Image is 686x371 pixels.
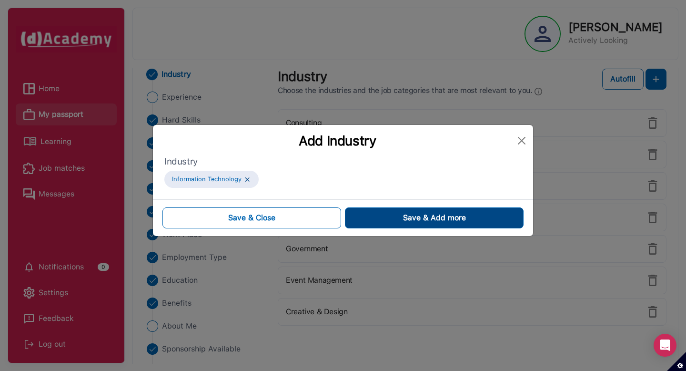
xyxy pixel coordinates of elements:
[162,207,341,228] button: Save & Close
[228,212,275,224] span: Save & Close
[514,133,529,148] button: Close
[403,212,466,224] span: Save & Add more
[243,175,251,184] img: ...
[345,207,524,228] button: Save & Add more
[164,156,522,167] label: Industry
[161,133,514,149] div: Add Industry
[667,352,686,371] button: Set cookie preferences
[654,334,676,357] div: Open Intercom Messenger
[172,175,242,184] label: Information Technology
